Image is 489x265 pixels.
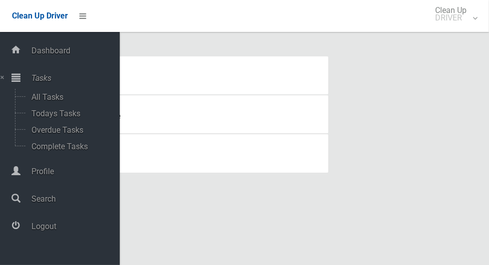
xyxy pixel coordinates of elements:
span: Dashboard [28,46,120,55]
span: All Tasks [28,92,111,102]
span: Tasks [28,73,120,83]
span: Profile [28,167,120,176]
small: DRIVER [435,14,467,21]
span: Clean Up Driver [12,11,68,20]
a: Clean Up Driver [12,8,68,23]
span: Clean Up [430,6,477,21]
span: Search [28,194,120,204]
span: Todays Tasks [28,109,111,118]
span: Logout [28,222,120,231]
span: Overdue Tasks [28,125,111,135]
span: Complete Tasks [28,142,111,151]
